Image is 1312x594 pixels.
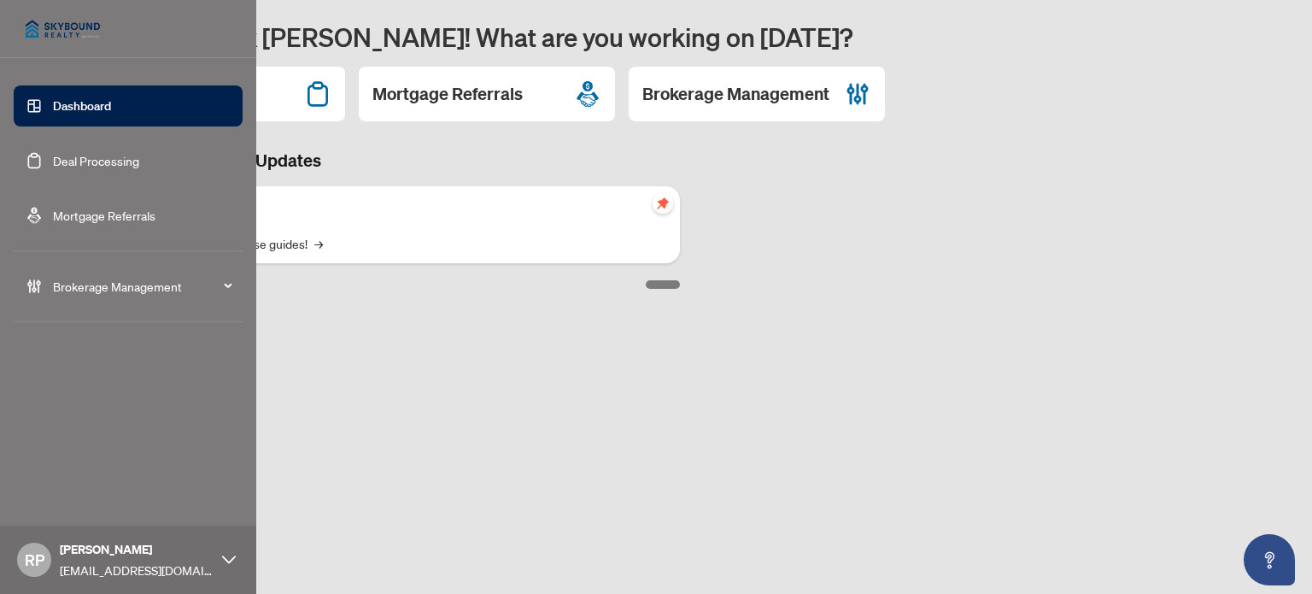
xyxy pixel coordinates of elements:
[1244,534,1295,585] button: Open asap
[53,153,139,168] a: Deal Processing
[60,561,214,579] span: [EMAIL_ADDRESS][DOMAIN_NAME]
[60,540,214,559] span: [PERSON_NAME]
[179,197,666,215] p: Self-Help
[372,82,523,106] h2: Mortgage Referrals
[653,193,673,214] span: pushpin
[89,21,1291,53] h1: Welcome back [PERSON_NAME]! What are you working on [DATE]?
[53,98,111,114] a: Dashboard
[53,208,155,223] a: Mortgage Referrals
[53,277,231,296] span: Brokerage Management
[314,234,323,253] span: →
[89,149,680,173] h3: Brokerage & Industry Updates
[642,82,829,106] h2: Brokerage Management
[14,9,112,50] img: logo
[25,548,44,572] span: RP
